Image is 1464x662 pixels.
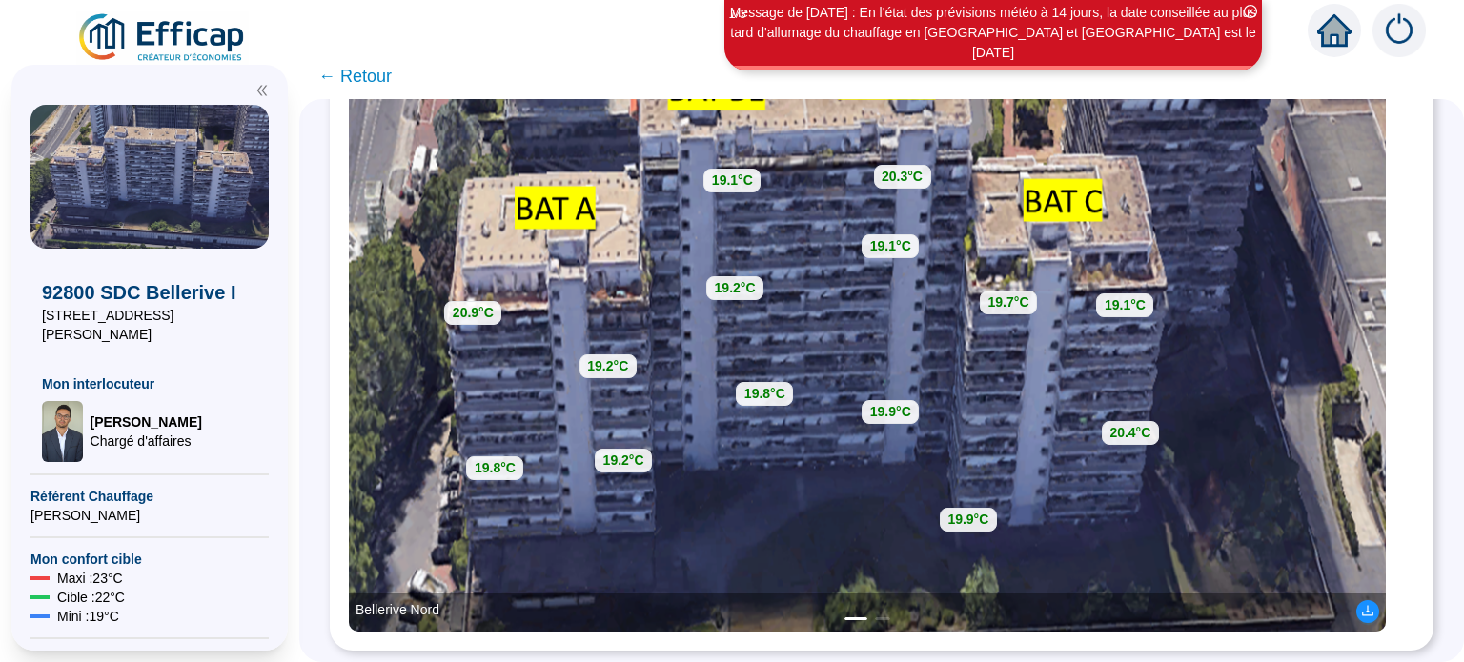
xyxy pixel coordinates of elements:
[988,294,1029,310] strong: 19.7°C
[318,63,392,90] span: ← Retour
[57,588,125,607] span: Cible : 22 °C
[453,305,494,320] strong: 20.9°C
[947,512,988,527] strong: 19.9°C
[356,600,439,625] span: Bellerive Nord
[587,358,628,373] strong: 19.2°C
[57,607,119,626] span: Mini : 19 °C
[1109,425,1150,440] strong: 20.4°C
[727,3,1259,63] div: Message de [DATE] : En l'état des prévisions météo à 14 jours, la date conseillée au plus tard d'...
[882,169,923,184] strong: 20.3°C
[1244,5,1257,18] span: close-circle
[42,374,257,393] span: Mon interlocuteur
[715,280,756,295] strong: 19.2°C
[870,404,911,419] strong: 19.9°C
[30,506,269,525] span: [PERSON_NAME]
[42,306,257,344] span: [STREET_ADDRESS][PERSON_NAME]
[57,569,123,588] span: Maxi : 23 °C
[42,401,83,462] img: Chargé d'affaires
[30,487,269,506] span: Référent Chauffage
[1372,4,1426,57] img: alerts
[603,452,644,468] strong: 19.2°C
[729,7,746,21] i: 1 / 3
[1361,604,1374,617] span: download
[42,279,257,306] span: 92800 SDC Bellerive I
[744,386,785,401] strong: 19.8°C
[712,172,753,188] strong: 19.1°C
[875,617,890,620] button: 2
[1105,297,1146,312] strong: 19.1°C
[255,84,269,97] span: double-left
[76,11,249,65] img: efficap energie logo
[91,431,202,451] span: Chargé d'affaires
[870,238,911,253] strong: 19.1°C
[30,550,269,569] span: Mon confort cible
[1317,13,1352,48] span: home
[475,460,516,475] strong: 19.8°C
[91,412,202,431] span: [PERSON_NAME]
